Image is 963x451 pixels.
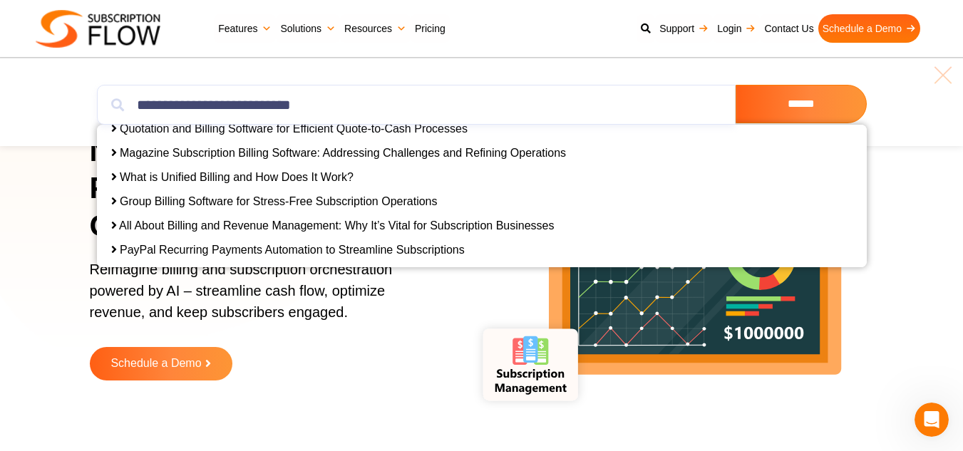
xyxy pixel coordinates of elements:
[655,14,713,43] a: Support
[818,14,920,43] a: Schedule a Demo
[119,219,554,232] a: All About Billing and Revenue Management: Why It’s Vital for Subscription Businesses
[110,358,201,370] span: Schedule a Demo
[120,147,566,159] a: Magazine Subscription Billing Software: Addressing Challenges and Refining Operations
[90,347,232,380] a: Schedule a Demo
[90,259,427,337] p: Reimagine billing and subscription orchestration powered by AI – streamline cash flow, optimize r...
[915,403,949,437] iframe: Intercom live chat
[120,195,438,207] a: Group Billing Software for Stress-Free Subscription Operations
[411,14,450,43] a: Pricing
[713,14,760,43] a: Login
[214,14,276,43] a: Features
[120,244,465,256] a: PayPal Recurring Payments Automation to Streamline Subscriptions
[760,14,818,43] a: Contact Us
[340,14,411,43] a: Resources
[276,14,340,43] a: Solutions
[120,171,354,183] a: What is Unified Billing and How Does It Work?
[36,10,160,48] img: Subscriptionflow
[120,123,468,135] a: Quotation and Billing Software for Efficient Quote-to-Cash Processes
[90,133,445,245] h1: Next-Gen AI Billing Platform to Power Growth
